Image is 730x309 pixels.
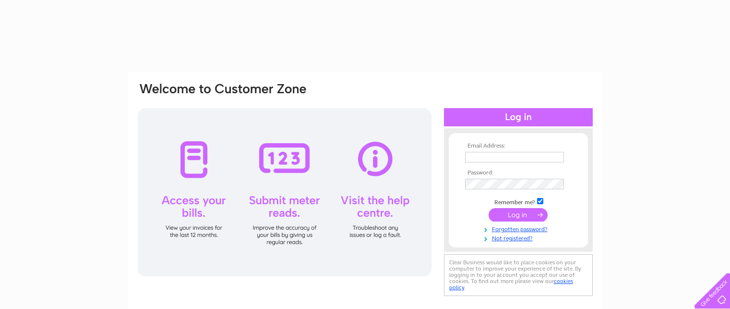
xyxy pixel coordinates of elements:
[489,208,548,222] input: Submit
[449,278,573,291] a: cookies policy
[463,143,574,149] th: Email Address:
[463,170,574,176] th: Password:
[444,254,593,296] div: Clear Business would like to place cookies on your computer to improve your experience of the sit...
[463,197,574,206] td: Remember me?
[465,233,574,242] a: Not registered?
[465,224,574,233] a: Forgotten password?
